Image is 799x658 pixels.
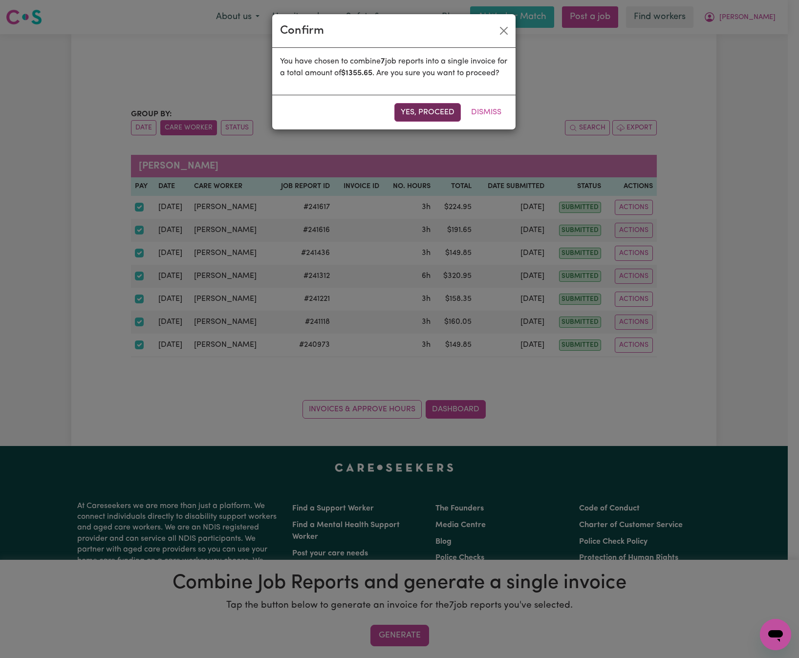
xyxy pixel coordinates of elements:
b: 7 [381,58,385,65]
div: Confirm [280,22,324,40]
button: Yes, proceed [394,103,461,122]
b: $ 1355.65 [341,69,372,77]
button: Dismiss [465,103,508,122]
button: Close [496,23,512,39]
span: You have chosen to combine job reports into a single invoice for a total amount of . Are you sure... [280,58,507,77]
iframe: Button to launch messaging window [760,619,791,650]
